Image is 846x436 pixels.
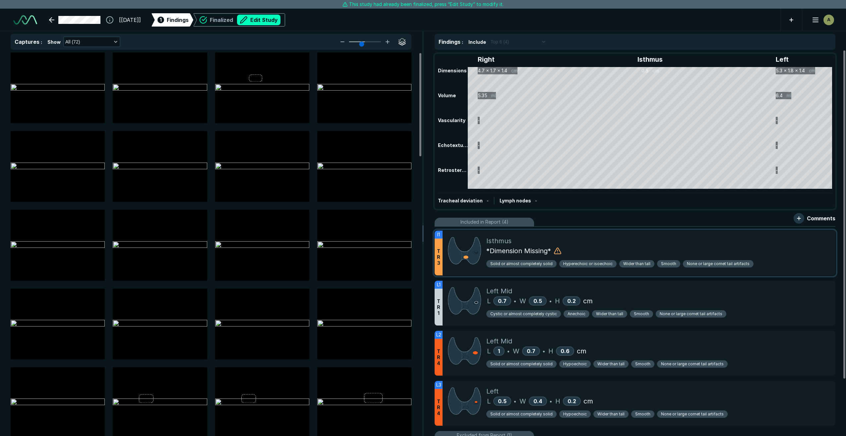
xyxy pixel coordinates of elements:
span: Solid or almost completely solid [490,361,553,367]
span: Smooth [635,361,650,367]
span: L1 [437,281,441,288]
span: Lymph nodes [500,198,531,203]
span: A [827,16,830,23]
span: 0.4 [533,398,542,404]
div: FinalizedEdit Study [193,13,285,27]
span: • [549,297,552,305]
span: Solid or almost completely solid [490,261,553,267]
img: f248919c-8ada-46c7-a261-b3265919493b [215,84,309,92]
span: Comments [807,214,835,222]
div: avatar-name [823,15,834,25]
span: None or large comet tail artifacts [661,411,724,417]
span: Smooth [635,411,650,417]
div: L2TR4Left MidL1•W0.7•H0.6cmSolid or almost completely solidHypoechoicWider than tallSmoothNone or... [435,331,835,376]
div: Finalized [210,15,280,25]
span: L [487,296,491,306]
span: 0.5 [533,298,542,304]
img: 2787a4c9-ff82-4a49-b8f7-02df8372c8b4 [215,399,309,406]
span: Left Mid [486,286,512,296]
span: Tracheal deviation [438,198,483,203]
span: Cystic or almost completely cystic [490,311,557,317]
span: Anechoic [568,311,585,317]
span: None or large comet tail artifacts [661,361,724,367]
img: 283783ea-fb53-4c68-bcf0-33c12eb818dd [317,163,411,171]
span: Findings [167,16,189,24]
img: 17b5a633-84ae-4e0b-821c-550e79110540 [113,84,207,92]
div: I1TR3Isthmus*Dimension Missing*Solid or almost completely solidHyperechoic or isoechoicWider than... [435,231,835,275]
button: Edit Study [237,15,280,25]
span: H [555,296,560,306]
span: • [550,397,552,405]
img: c6bf4e90-0610-4739-a5ac-c8fc8dc005eb [317,320,411,328]
img: j9PXmgAAAAZJREFUAwDQmuophpFs2wAAAABJRU5ErkJggg== [448,236,481,265]
span: Included in Report (4) [460,218,509,226]
span: T R 3 [437,248,440,266]
span: Wider than tall [597,411,625,417]
img: GyM+psAAAAASUVORK5CYII= [448,336,481,366]
span: H [548,346,553,356]
span: W [519,296,526,306]
span: cm [583,396,593,406]
span: Top 6 (4) [491,38,509,45]
span: L3 [436,381,441,389]
span: Findings [439,38,460,45]
div: L3TR4LeftL0.5•W0.4•H0.2cmSolid or almost completely solidHypoechoicWider than tallSmoothNone or l... [435,381,835,426]
div: 1Findings [151,13,193,27]
span: L [487,346,491,356]
span: This study had already been finalized, press “Edit Study” to modify it. [349,1,504,8]
span: Captures [15,38,39,45]
span: Left [486,386,499,396]
span: - [487,198,489,203]
span: Show [47,38,61,45]
img: 39633e1c-08b0-4310-9bd0-da89064544da [317,84,411,92]
span: None or large comet tail artifacts [687,261,750,267]
img: 32d7ecd9-c55a-4f68-a7f5-2bc9dc9b7d60 [317,399,411,406]
img: c654e323-2279-4bab-bc43-6081321b37a9 [215,163,309,171]
img: b36b760f-601a-40b6-af64-61bd4a55a984 [317,241,411,249]
img: 2382e010-c06c-444a-93a8-9e33de485347 [113,320,207,328]
span: I1 [437,231,440,238]
span: Wider than tall [597,361,625,367]
span: 0.7 [527,348,535,354]
div: L1TR1Left MidL0.7•W0.5•H0.2cmCystic or almost completely cysticAnechoicWider than tallSmoothNone ... [435,281,835,326]
span: All (72) [65,38,80,45]
span: 1 [160,16,162,23]
span: L [487,396,491,406]
span: • [514,297,516,305]
span: cm [583,296,593,306]
span: W [519,396,526,406]
span: [[DATE]] [119,16,141,24]
img: b038c21f-7d0e-489f-be62-5373759067b4 [113,399,207,406]
span: L2 [436,331,441,338]
span: • [514,397,516,405]
a: See-Mode Logo [11,13,40,27]
span: None or large comet tail artifacts [660,311,722,317]
span: Solid or almost completely solid [490,411,553,417]
img: See-Mode Logo [13,15,37,25]
span: Wider than tall [596,311,623,317]
img: 4PSrzkAAAAGSURBVAMAqz7ZKRC128oAAAAASUVORK5CYII= [448,386,481,416]
span: - [535,198,537,203]
span: 1 [498,348,500,354]
img: 0e0b1fdd-7ba8-49a1-9a9a-de75b8641647 [215,320,309,328]
span: 0.7 [498,298,507,304]
span: Left Mid [486,336,512,346]
span: Smooth [661,261,676,267]
span: Wider than tall [623,261,650,267]
span: W [513,346,519,356]
span: H [555,396,560,406]
button: avatar-name [808,13,835,27]
img: 55ac9445-8feb-4cc7-9075-6cbbabec6dd2 [113,163,207,171]
span: 0.5 [498,398,507,404]
img: 10e7b4f9-a70e-4783-8977-85119d40fbfa [11,163,105,171]
span: Hypoechoic [563,411,587,417]
span: • [507,347,510,355]
span: Hypoechoic [563,361,587,367]
img: 5b512a22-3a5b-468a-8388-19d8342775ab [11,399,105,406]
span: Include [468,38,486,45]
span: cm [577,346,586,356]
span: T R 1 [437,298,440,316]
span: Smooth [634,311,649,317]
span: : [41,39,42,45]
span: 0.2 [567,298,576,304]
